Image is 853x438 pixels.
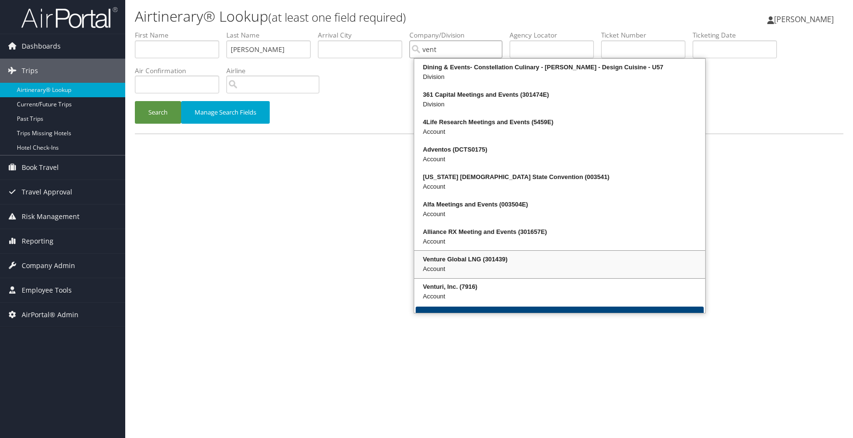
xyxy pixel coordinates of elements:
div: Dining & Events- Constellation Culinary - [PERSON_NAME] - Design Cuisine - U57 [416,63,704,72]
label: Air Confirmation [135,66,226,76]
span: Reporting [22,229,53,253]
label: Company/Division [409,30,510,40]
span: AirPortal® Admin [22,303,79,327]
label: Arrival City [318,30,409,40]
div: Adventos (DCTS0175) [416,145,704,155]
div: Account [416,182,704,192]
button: Search [135,101,181,124]
a: [PERSON_NAME] [767,5,843,34]
span: Company Admin [22,254,75,278]
h1: Airtinerary® Lookup [135,6,607,26]
div: Account [416,292,704,301]
img: airportal-logo.png [21,6,118,29]
span: [PERSON_NAME] [774,14,834,25]
div: [US_STATE] [DEMOGRAPHIC_DATA] State Convention (003541) [416,172,704,182]
div: Division [416,100,704,109]
div: Division [416,72,704,82]
span: Employee Tools [22,278,72,302]
div: Account [416,127,704,137]
span: Dashboards [22,34,61,58]
div: Venture Global LNG (301439) [416,255,704,264]
small: (at least one field required) [268,9,406,25]
label: Ticketing Date [693,30,784,40]
div: Account [416,209,704,219]
div: Account [416,237,704,246]
label: Airline [226,66,327,76]
div: Alfa Meetings and Events (003504E) [416,200,704,209]
span: Travel Approval [22,180,72,204]
label: Ticket Number [601,30,693,40]
button: Manage Search Fields [181,101,270,124]
div: Account [416,155,704,164]
div: Account [416,264,704,274]
span: Trips [22,59,38,83]
label: Last Name [226,30,318,40]
div: Alliance RX Meeting and Events (301657E) [416,227,704,237]
span: Book Travel [22,155,59,180]
button: More Results [416,307,704,331]
div: 361 Capital Meetings and Events (301474E) [416,90,704,100]
label: First Name [135,30,226,40]
label: Agency Locator [510,30,601,40]
div: 4Life Research Meetings and Events (5459E) [416,117,704,127]
span: Risk Management [22,205,79,229]
div: Venturi, Inc. (7916) [416,282,704,292]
